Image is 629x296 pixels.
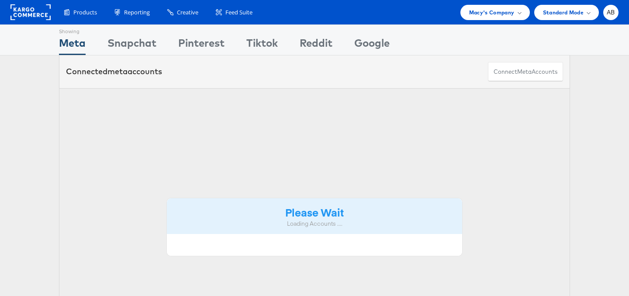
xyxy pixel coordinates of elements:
[178,35,225,55] div: Pinterest
[73,8,97,17] span: Products
[246,35,278,55] div: Tiktok
[107,66,128,76] span: meta
[66,66,162,77] div: Connected accounts
[177,8,198,17] span: Creative
[285,205,344,219] strong: Please Wait
[517,68,532,76] span: meta
[469,8,515,17] span: Macy's Company
[543,8,584,17] span: Standard Mode
[354,35,390,55] div: Google
[107,35,156,55] div: Snapchat
[488,62,563,82] button: ConnectmetaAccounts
[59,35,86,55] div: Meta
[124,8,150,17] span: Reporting
[607,10,615,15] span: AB
[300,35,332,55] div: Reddit
[225,8,252,17] span: Feed Suite
[173,220,456,228] div: Loading Accounts ....
[59,25,86,35] div: Showing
